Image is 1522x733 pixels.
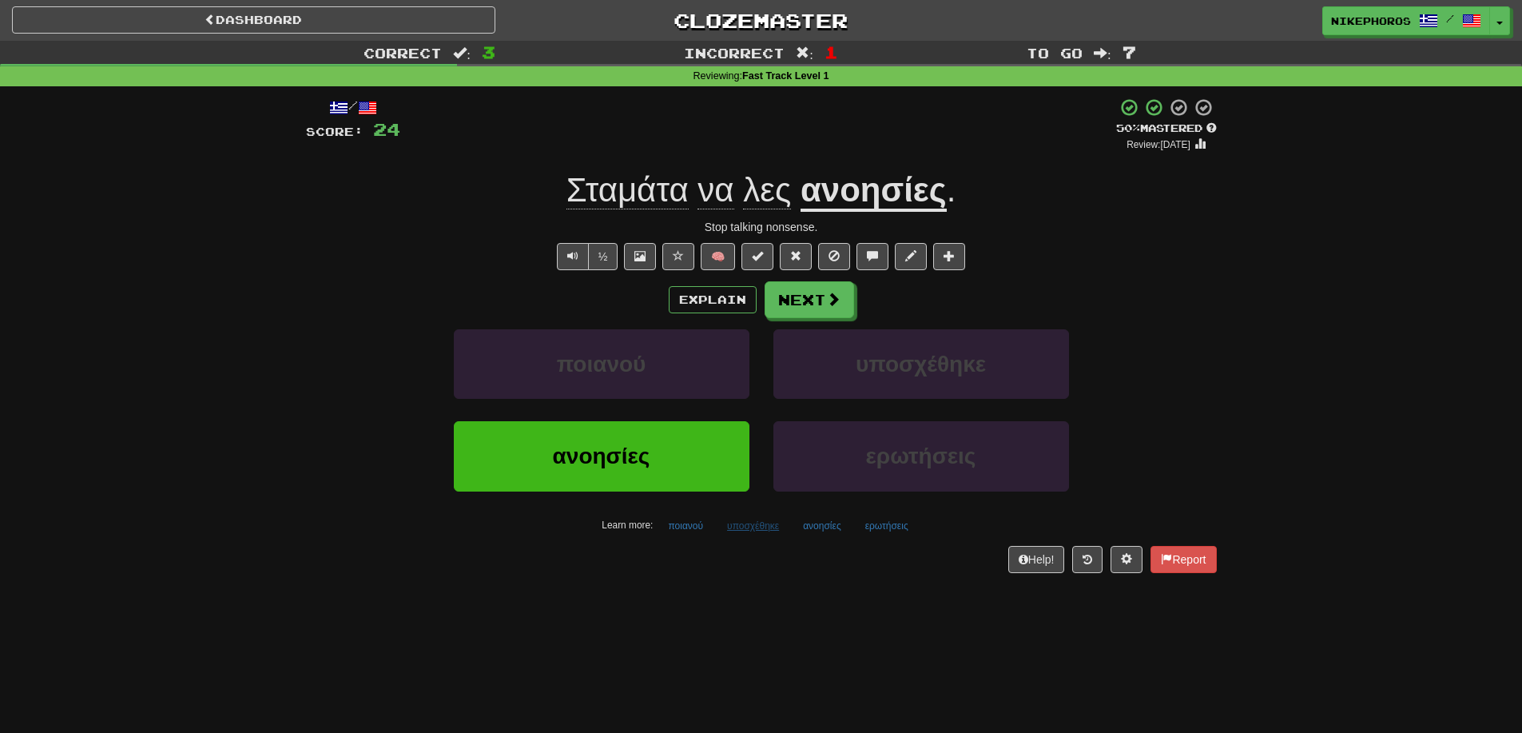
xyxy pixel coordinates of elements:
[1446,13,1454,24] span: /
[1072,546,1103,573] button: Round history (alt+y)
[1322,6,1490,35] a: Nikephoros /
[669,286,757,313] button: Explain
[794,514,850,538] button: ανοησίες
[519,6,1003,34] a: Clozemaster
[701,243,735,270] button: 🧠
[684,45,785,61] span: Incorrect
[1116,122,1140,134] span: 50 %
[1116,122,1217,136] div: Mastered
[1127,139,1190,150] small: Review: [DATE]
[866,444,976,468] span: ερωτήσεις
[796,46,813,60] span: :
[773,421,1069,491] button: ερωτήσεις
[553,444,650,468] span: ανοησίες
[482,42,495,62] span: 3
[588,243,618,270] button: ½
[1123,42,1136,62] span: 7
[818,243,850,270] button: Ignore sentence (alt+i)
[718,514,788,538] button: υποσχέθηκε
[773,329,1069,399] button: υποσχέθηκε
[602,520,653,531] small: Learn more:
[624,243,656,270] button: Show image (alt+x)
[780,243,812,270] button: Reset to 0% Mastered (alt+r)
[947,171,956,209] span: .
[12,6,495,34] a: Dashboard
[306,219,1217,235] div: Stop talking nonsense.
[1331,14,1411,28] span: Nikephoros
[1150,546,1216,573] button: Report
[1094,46,1111,60] span: :
[697,171,733,209] span: να
[895,243,927,270] button: Edit sentence (alt+d)
[454,421,749,491] button: ανοησίες
[566,171,689,209] span: Σταμάτα
[856,243,888,270] button: Discuss sentence (alt+u)
[373,119,400,139] span: 24
[743,171,791,209] span: λες
[306,98,400,118] div: /
[557,352,646,376] span: ποιανού
[801,171,947,212] u: ανοησίες
[1008,546,1065,573] button: Help!
[825,42,838,62] span: 1
[856,352,986,376] span: υποσχέθηκε
[454,329,749,399] button: ποιανού
[659,514,712,538] button: ποιανού
[662,243,694,270] button: Favorite sentence (alt+f)
[453,46,471,60] span: :
[306,125,364,138] span: Score:
[554,243,618,270] div: Text-to-speech controls
[557,243,589,270] button: Play sentence audio (ctl+space)
[856,514,917,538] button: ερωτήσεις
[742,70,829,82] strong: Fast Track Level 1
[1027,45,1083,61] span: To go
[933,243,965,270] button: Add to collection (alt+a)
[741,243,773,270] button: Set this sentence to 100% Mastered (alt+m)
[765,281,854,318] button: Next
[364,45,442,61] span: Correct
